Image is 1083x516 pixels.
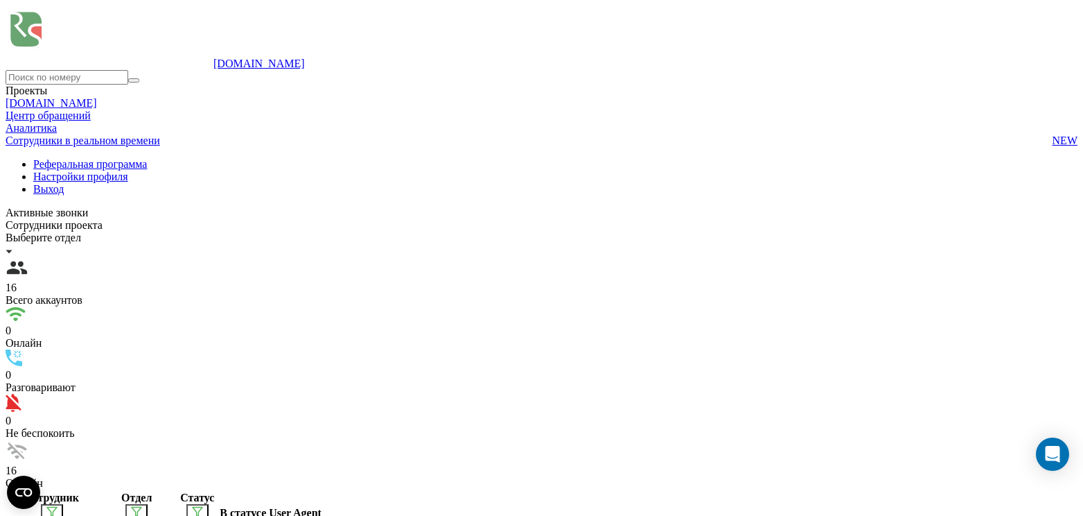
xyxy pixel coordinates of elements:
div: Активные звонки [6,207,1077,219]
div: Офлайн [6,477,1077,490]
div: Статус [177,492,217,504]
div: Отдел [98,492,175,504]
div: 16 [6,465,1077,477]
img: Ringostat logo [6,6,213,67]
div: Сотрудники проекта [6,219,1077,232]
a: Аналитика [6,122,57,134]
div: 16 [6,282,1077,294]
div: Open Intercom Messenger [1036,438,1069,471]
a: Настройки профиля [33,171,128,182]
div: Онлайн [6,337,1077,350]
div: Выберите отдел [6,232,1077,244]
a: Центр обращений [6,110,91,121]
div: Разговаривают [6,381,1077,394]
button: Open CMP widget [7,476,40,509]
a: [DOMAIN_NAME] [213,58,305,69]
div: 0 [6,325,1077,337]
div: 0 [6,415,1077,427]
span: Сотрудники в реальном времени [6,135,160,147]
span: NEW [1053,135,1077,147]
div: Всего аккаунтов [6,294,1077,307]
div: 0 [6,369,1077,381]
div: Не беспокоить [6,427,1077,440]
a: [DOMAIN_NAME] [6,97,97,109]
div: Сотрудник [8,492,96,504]
input: Поиск по номеру [6,70,128,85]
div: Проекты [6,85,1077,97]
a: Сотрудники в реальном времениNEW [6,135,1077,147]
a: Реферальная программа [33,158,147,170]
a: Выход [33,183,64,195]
